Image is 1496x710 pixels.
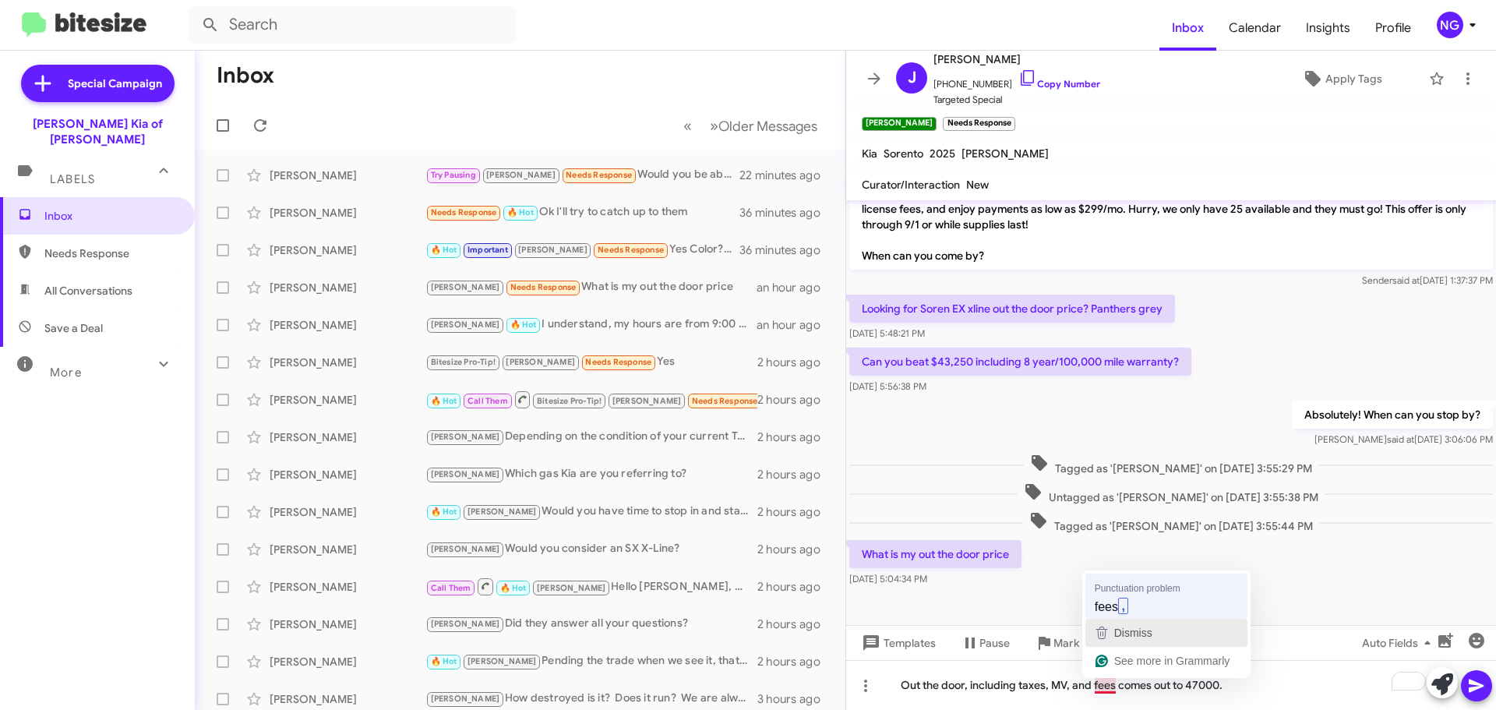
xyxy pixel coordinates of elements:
div: Hello [PERSON_NAME], did you wind up coming in that day? [425,577,757,596]
input: Search [189,6,516,44]
p: Hi [PERSON_NAME] it's [PERSON_NAME], General Sales Manager at [PERSON_NAME] Kia of [PERSON_NAME].... [849,132,1493,270]
span: [PERSON_NAME] [537,583,606,593]
span: » [710,116,718,136]
small: [PERSON_NAME] [862,117,937,131]
span: 🔥 Hot [431,396,457,406]
span: Try Pausing [431,170,476,180]
span: [PERSON_NAME] [431,619,500,629]
span: Save a Deal [44,320,103,336]
span: Older Messages [718,118,817,135]
p: Can you beat $43,250 including 8 year/100,000 mile warranty? [849,348,1191,376]
div: Yes Color? Milage? Link? [425,241,739,259]
span: [PERSON_NAME] [431,469,500,479]
span: [PERSON_NAME] [431,432,500,442]
span: [PERSON_NAME] [518,245,587,255]
span: 🔥 Hot [431,245,457,255]
span: 🔥 Hot [431,656,457,666]
span: Needs Response [598,245,664,255]
span: Targeted Special [933,92,1100,108]
a: Copy Number [1018,78,1100,90]
div: [PERSON_NAME] [270,691,425,707]
div: 2 hours ago [757,616,833,632]
div: 2 hours ago [757,355,833,370]
div: 22 minutes ago [739,168,833,183]
div: 2 hours ago [757,392,833,408]
span: 🔥 Hot [510,320,537,330]
span: [PERSON_NAME] [DATE] 3:06:06 PM [1314,433,1493,445]
span: Labels [50,172,95,186]
span: [PERSON_NAME] [612,396,682,406]
span: 2025 [930,147,955,161]
span: [PERSON_NAME] [467,656,537,666]
div: 2 hours ago [757,542,833,557]
span: « [683,116,692,136]
div: [PERSON_NAME] [270,616,425,632]
span: said at [1387,433,1414,445]
div: [PERSON_NAME] [270,579,425,595]
span: Curator/Interaction [862,178,960,192]
span: [PERSON_NAME] [506,357,575,367]
div: 3 hours ago [757,691,833,707]
h1: Inbox [217,63,274,88]
button: Auto Fields [1350,629,1449,657]
a: Calendar [1216,5,1293,51]
div: 2 hours ago [757,429,833,445]
div: Yes [425,353,757,371]
span: Needs Response [692,396,758,406]
div: Which gas Kia are you referring to? [425,465,757,483]
span: Needs Response [585,357,651,367]
div: 36 minutes ago [739,205,833,221]
span: Sender [DATE] 1:37:37 PM [1362,274,1493,286]
p: What is my out the door price [849,540,1021,568]
div: 36 minutes ago [739,242,833,258]
span: [PERSON_NAME] [431,320,500,330]
span: J [908,65,916,90]
span: Call Them [467,396,508,406]
small: Needs Response [943,117,1014,131]
div: [PERSON_NAME] [270,242,425,258]
div: How destroyed is it? Does it run? We are always looking for used vehicles no matter the condition. [425,690,757,708]
div: Would you consider an SX X-Line? [425,540,757,558]
div: I understand, my hours are from 9:00 am to 4:00 pm. [425,316,757,334]
span: Needs Response [431,207,497,217]
span: Insights [1293,5,1363,51]
span: Bitesize Pro-Tip! [537,396,602,406]
span: Tagged as '[PERSON_NAME]' on [DATE] 3:55:44 PM [1023,511,1319,534]
span: New [966,178,989,192]
span: Pause [979,629,1010,657]
span: Profile [1363,5,1424,51]
span: Bitesize Pro-Tip! [431,357,496,367]
div: 2 hours ago [757,579,833,595]
span: Call Them [431,583,471,593]
span: Tagged as '[PERSON_NAME]' on [DATE] 3:55:29 PM [1024,454,1318,476]
span: Apply Tags [1325,65,1382,93]
div: To enrich screen reader interactions, please activate Accessibility in Grammarly extension settings [846,660,1496,710]
p: Looking for Soren EX xline out the door price? Panthers grey [849,295,1175,323]
div: Depending on the condition of your current Telluride it may be possible. Would you have time this... [425,428,757,446]
div: [PERSON_NAME] [270,429,425,445]
div: Would you be able to do $84k on it? If so I would be willing to move forward and can bring it dow... [425,166,739,184]
div: [PERSON_NAME] [270,317,425,333]
span: [PHONE_NUMBER] [933,69,1100,92]
div: What is my out the door price [425,278,757,296]
div: [PERSON_NAME] [270,205,425,221]
span: 🔥 Hot [431,507,457,517]
span: Important [467,245,508,255]
div: 2 hours ago [757,467,833,482]
div: an hour ago [757,317,833,333]
span: [DATE] 5:56:38 PM [849,380,926,392]
button: NG [1424,12,1479,38]
div: [PERSON_NAME] [270,542,425,557]
span: Kia [862,147,877,161]
div: [PERSON_NAME] [270,654,425,669]
span: Sorento [884,147,923,161]
div: Ok I'll try to catch up to them [425,203,739,221]
span: [PERSON_NAME] [431,694,500,704]
div: NG [1437,12,1463,38]
span: [PERSON_NAME] [961,147,1049,161]
span: said at [1392,274,1420,286]
span: 🔥 Hot [500,583,527,593]
div: 2 hours ago [757,504,833,520]
span: Mark Inactive [1053,629,1122,657]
